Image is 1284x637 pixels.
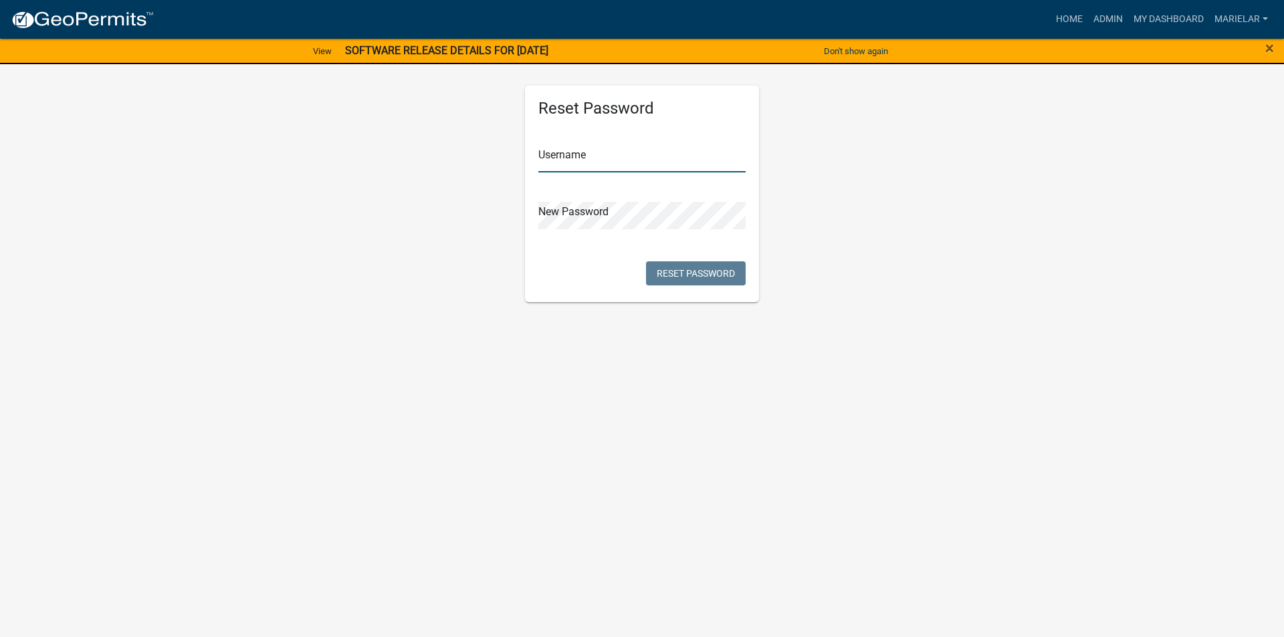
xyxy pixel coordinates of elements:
[1265,40,1274,56] button: Close
[1209,7,1273,32] a: marielar
[646,261,746,285] button: Reset Password
[538,99,746,118] h5: Reset Password
[1051,7,1088,32] a: Home
[345,44,548,57] strong: SOFTWARE RELEASE DETAILS FOR [DATE]
[1088,7,1128,32] a: Admin
[1128,7,1209,32] a: My Dashboard
[1265,39,1274,57] span: ×
[308,40,337,62] a: View
[819,40,893,62] button: Don't show again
